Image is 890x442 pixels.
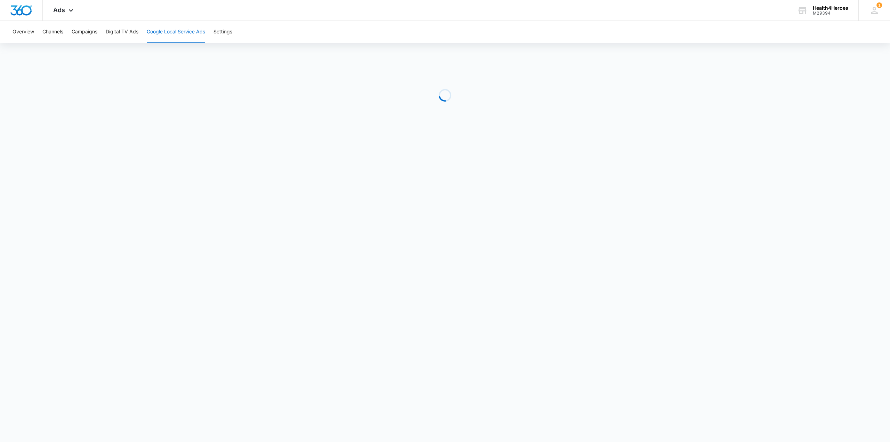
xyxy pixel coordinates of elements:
button: Channels [42,21,63,43]
button: Overview [13,21,34,43]
div: account name [813,5,848,11]
button: Settings [213,21,232,43]
span: 1 [876,2,882,8]
button: Digital TV Ads [106,21,138,43]
button: Campaigns [72,21,97,43]
div: account id [813,11,848,16]
span: Ads [53,6,65,14]
button: Google Local Service Ads [147,21,205,43]
div: notifications count [876,2,882,8]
